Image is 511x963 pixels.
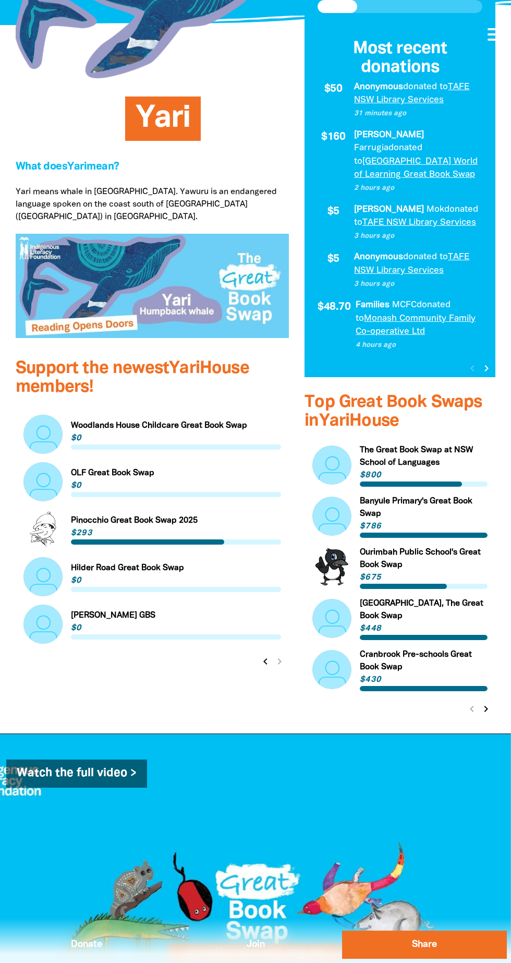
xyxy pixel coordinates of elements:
a: TAFE NSW Library Services [354,253,469,274]
span: donated to [403,253,448,261]
button: Next page [479,702,493,716]
a: Watch the full video > [6,760,147,788]
div: Donation stream [318,39,482,364]
a: Join [173,931,338,959]
em: MCFC [392,301,417,309]
em: Anonymous [354,83,403,91]
i: chevron_right [480,703,492,715]
span: donated to [356,301,451,322]
span: $50 [324,84,342,95]
span: donated to [403,83,448,91]
em: Farrugia [354,144,388,152]
em: Families [356,301,390,309]
div: Paginated content [312,444,488,711]
span: Support the newest Yari House members! [16,360,249,395]
em: Anonymous [354,253,403,261]
p: 2 hours ago [354,183,482,194]
button: Donate [4,931,169,959]
span: Yari [136,104,190,141]
p: 3 hours ago [354,279,482,290]
em: Mok [427,206,444,213]
div: Paginated content [318,80,482,364]
button: Previous page [258,654,273,669]
em: [PERSON_NAME] [354,131,424,139]
span: $160 [321,132,345,143]
a: Monash Community Family Co-operative Ltd [356,315,476,336]
span: Top Great Book Swaps in Yari House [305,394,482,429]
button: Next page [480,362,494,376]
span: $5 [327,254,339,265]
span: $5 [327,207,339,218]
div: Paginated content [23,415,281,663]
a: TAFE NSW Library Services [362,219,476,226]
p: 4 hours ago [356,340,482,351]
a: [GEOGRAPHIC_DATA] World of Learning Great Book Swap [354,158,478,179]
em: [PERSON_NAME] [354,206,424,213]
img: Yari - Yawuru Language [16,234,289,338]
i: chevron_right [480,362,493,375]
span: What does Yari mean? [16,162,119,172]
i: chevron_left [259,655,272,668]
p: 31 minutes ago [354,109,482,119]
p: Yari means whale in [GEOGRAPHIC_DATA]. Yawuru is an endangered language spoken on the coast south... [16,186,289,223]
span: donated to [354,144,422,165]
span: $48.70 [318,302,350,313]
h3: Most recent donations [318,39,482,77]
p: 3 hours ago [354,231,482,242]
button: Share [342,931,507,959]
